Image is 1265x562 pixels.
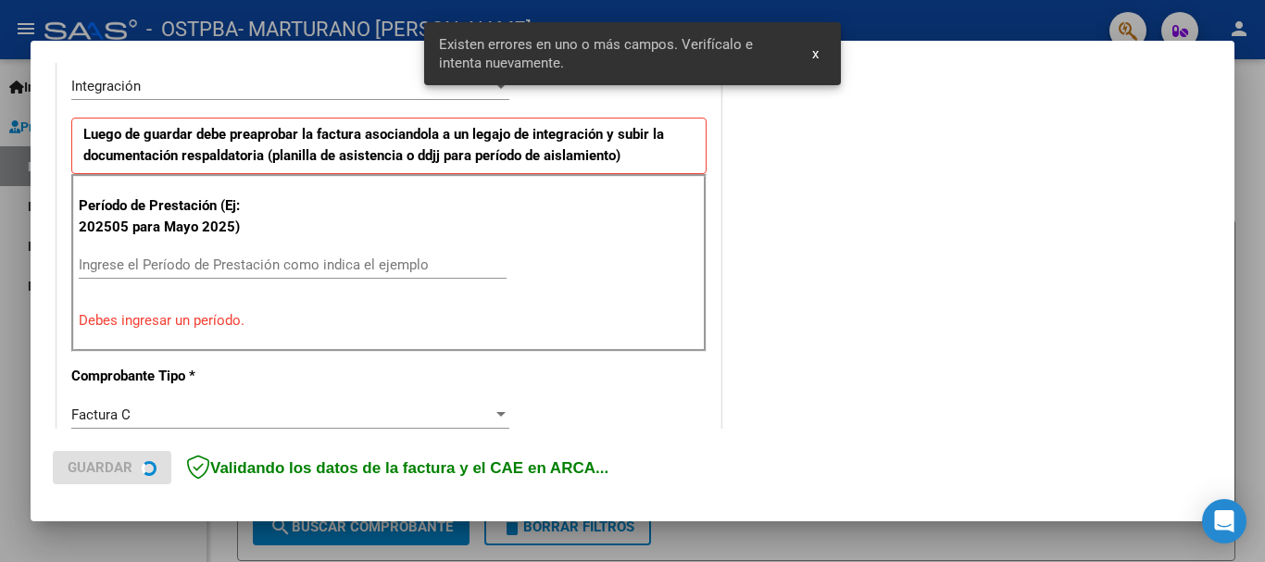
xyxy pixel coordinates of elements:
div: Open Intercom Messenger [1202,499,1246,543]
span: Integración [71,78,141,94]
strong: Luego de guardar debe preaprobar la factura asociandola a un legajo de integración y subir la doc... [83,126,664,164]
p: Período de Prestación (Ej: 202505 para Mayo 2025) [79,195,265,237]
span: Validando los datos de la factura y el CAE en ARCA... [186,459,608,477]
span: Factura C [71,406,131,423]
p: Debes ingresar un período. [79,310,699,331]
span: Guardar [68,459,132,476]
span: Existen errores en uno o más campos. Verifícalo e intenta nuevamente. [439,35,791,72]
button: x [797,37,833,70]
p: Comprobante Tipo * [71,366,262,387]
span: x [812,45,819,62]
button: Guardar [53,451,171,484]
